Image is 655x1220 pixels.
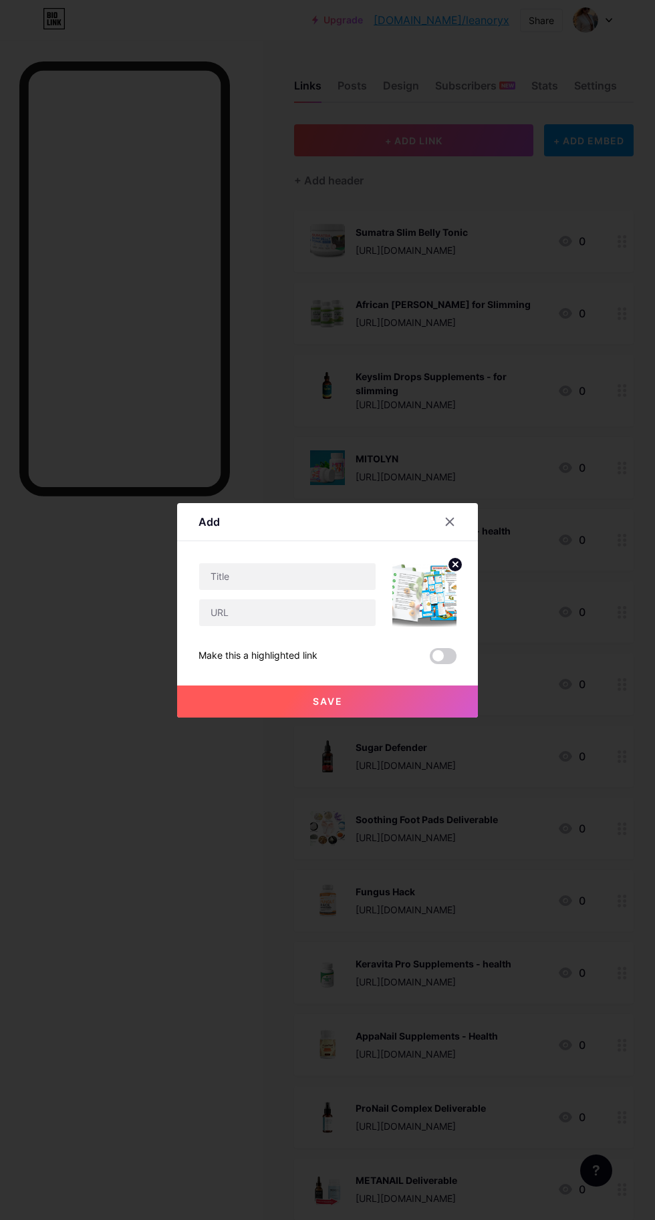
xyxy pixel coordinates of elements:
input: Title [199,563,376,590]
button: Save [177,685,478,718]
div: Make this a highlighted link [199,648,317,664]
div: Add [199,514,220,530]
span: Save [313,696,343,707]
input: URL [199,599,376,626]
img: link_thumbnail [392,563,456,627]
